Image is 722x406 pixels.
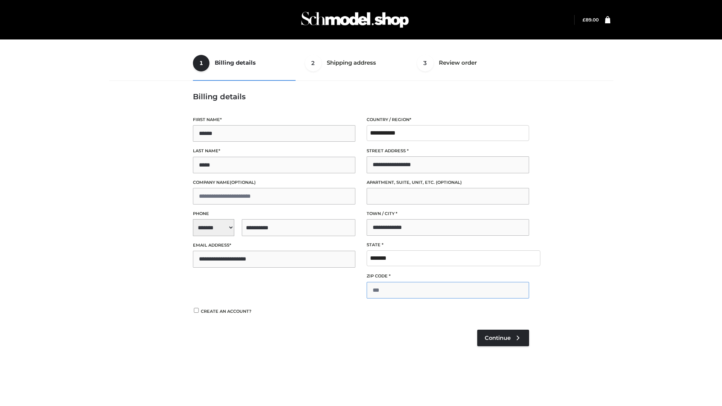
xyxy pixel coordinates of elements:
label: Street address [367,147,529,155]
span: £ [582,17,585,23]
label: ZIP Code [367,273,529,280]
bdi: 89.00 [582,17,599,23]
label: State [367,241,529,248]
label: Country / Region [367,116,529,123]
a: Continue [477,330,529,346]
h3: Billing details [193,92,529,101]
label: Town / City [367,210,529,217]
input: Create an account? [193,308,200,313]
label: First name [193,116,355,123]
span: (optional) [230,180,256,185]
img: Schmodel Admin 964 [299,5,411,35]
label: Phone [193,210,355,217]
span: Create an account? [201,309,252,314]
label: Company name [193,179,355,186]
span: Continue [485,335,511,341]
label: Apartment, suite, unit, etc. [367,179,529,186]
a: £89.00 [582,17,599,23]
label: Email address [193,242,355,249]
label: Last name [193,147,355,155]
span: (optional) [436,180,462,185]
